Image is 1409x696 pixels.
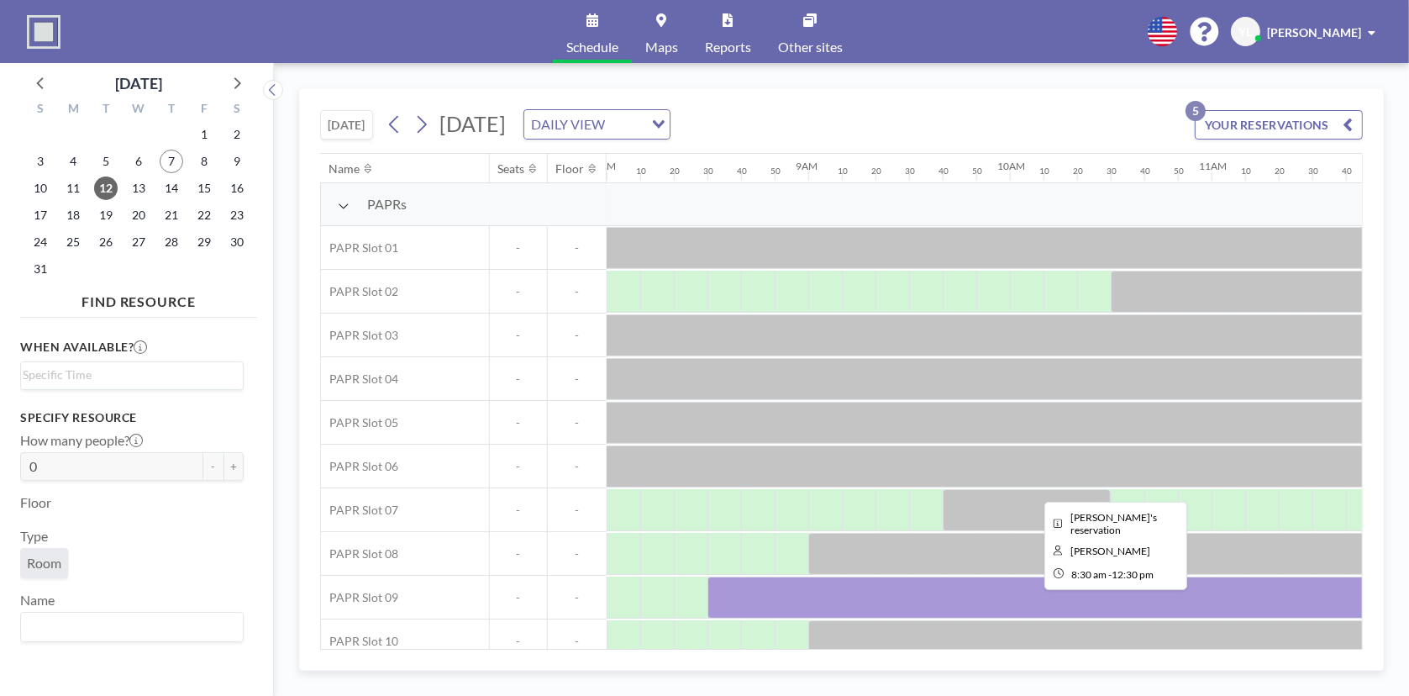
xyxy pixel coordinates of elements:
[1072,568,1107,581] span: 8:30 AM
[115,71,162,95] div: [DATE]
[997,160,1025,172] div: 10AM
[1073,166,1083,177] div: 20
[498,161,525,177] div: Seats
[61,177,85,200] span: Monday, August 11, 2025
[938,166,949,177] div: 40
[20,410,244,425] h3: Specify resource
[778,40,843,54] span: Other sites
[57,99,90,121] div: M
[548,328,607,343] span: -
[1195,110,1363,140] button: YOUR RESERVATIONS5
[321,284,398,299] span: PAPR Slot 02
[20,432,143,449] label: How many people?
[1239,24,1253,40] span: YL
[490,284,547,299] span: -
[192,177,216,200] span: Friday, August 15, 2025
[705,40,751,54] span: Reports
[220,99,253,121] div: S
[1107,166,1117,177] div: 30
[321,546,398,562] span: PAPR Slot 08
[127,203,150,227] span: Wednesday, August 20, 2025
[127,150,150,173] span: Wednesday, August 6, 2025
[29,257,52,281] span: Sunday, August 31, 2025
[94,203,118,227] span: Tuesday, August 19, 2025
[490,240,547,256] span: -
[548,634,607,649] span: -
[160,230,183,254] span: Thursday, August 28, 2025
[548,459,607,474] span: -
[23,366,234,384] input: Search for option
[192,230,216,254] span: Friday, August 29, 2025
[223,452,244,481] button: +
[1109,568,1112,581] span: -
[548,503,607,518] span: -
[90,99,123,121] div: T
[94,177,118,200] span: Tuesday, August 12, 2025
[1112,568,1154,581] span: 12:30 PM
[192,123,216,146] span: Friday, August 1, 2025
[905,166,915,177] div: 30
[548,415,607,430] span: -
[321,372,398,387] span: PAPR Slot 04
[29,177,52,200] span: Sunday, August 10, 2025
[439,111,506,136] span: [DATE]
[490,546,547,562] span: -
[21,613,243,641] div: Search for option
[838,166,848,177] div: 10
[94,150,118,173] span: Tuesday, August 5, 2025
[187,99,220,121] div: F
[610,113,642,135] input: Search for option
[321,459,398,474] span: PAPR Slot 06
[29,203,52,227] span: Sunday, August 17, 2025
[1186,101,1206,121] p: 5
[155,99,187,121] div: T
[1039,166,1049,177] div: 10
[1199,160,1227,172] div: 11AM
[770,166,781,177] div: 50
[20,494,51,511] label: Floor
[160,150,183,173] span: Thursday, August 7, 2025
[367,196,407,213] span: PAPRs
[703,166,713,177] div: 30
[123,99,155,121] div: W
[61,150,85,173] span: Monday, August 4, 2025
[29,230,52,254] span: Sunday, August 24, 2025
[548,372,607,387] span: -
[192,203,216,227] span: Friday, August 22, 2025
[27,555,61,572] span: Room
[321,634,398,649] span: PAPR Slot 10
[225,203,249,227] span: Saturday, August 23, 2025
[490,372,547,387] span: -
[225,177,249,200] span: Saturday, August 16, 2025
[203,452,223,481] button: -
[20,592,55,609] label: Name
[1070,511,1157,536] span: Yuying's reservation
[321,503,398,518] span: PAPR Slot 07
[29,150,52,173] span: Sunday, August 3, 2025
[548,240,607,256] span: -
[321,590,398,605] span: PAPR Slot 09
[636,166,646,177] div: 10
[548,546,607,562] span: -
[1342,166,1352,177] div: 40
[972,166,982,177] div: 50
[225,123,249,146] span: Saturday, August 2, 2025
[490,459,547,474] span: -
[61,230,85,254] span: Monday, August 25, 2025
[871,166,881,177] div: 20
[320,110,373,140] button: [DATE]
[94,230,118,254] span: Tuesday, August 26, 2025
[321,328,398,343] span: PAPR Slot 03
[27,15,60,49] img: organization-logo
[225,150,249,173] span: Saturday, August 9, 2025
[24,99,57,121] div: S
[225,230,249,254] span: Saturday, August 30, 2025
[1308,166,1318,177] div: 30
[127,177,150,200] span: Wednesday, August 13, 2025
[490,590,547,605] span: -
[1275,166,1285,177] div: 20
[192,150,216,173] span: Friday, August 8, 2025
[1241,166,1251,177] div: 10
[645,40,678,54] span: Maps
[23,616,234,638] input: Search for option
